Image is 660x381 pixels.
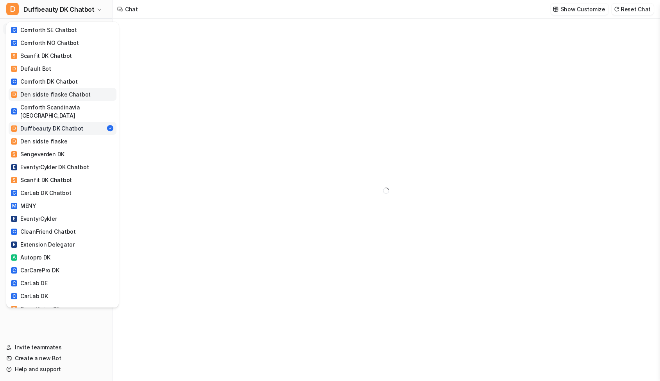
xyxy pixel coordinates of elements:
[11,77,78,86] div: Comforth DK Chatbot
[11,215,57,223] div: EventyrCykler
[11,40,17,46] span: C
[11,266,59,274] div: CarCarePro DK
[11,90,91,98] div: Den sidste flaske Chatbot
[11,125,17,132] span: D
[11,27,17,33] span: C
[11,79,17,85] span: C
[11,240,75,249] div: Extension Delegator
[11,137,67,145] div: Den sidste flaske
[11,254,17,261] span: A
[11,229,17,235] span: C
[11,39,79,47] div: Comforth NO Chatbot
[11,64,51,73] div: Default Bot
[11,151,17,157] span: S
[11,52,72,60] div: Scanfit DK Chatbot
[11,280,17,286] span: C
[11,190,17,196] span: C
[11,267,17,274] span: C
[11,241,17,248] span: E
[11,53,17,59] span: S
[6,22,119,308] div: DDuffbeauty DK Chatbot
[11,177,17,183] span: S
[11,91,17,98] span: D
[11,189,71,197] div: CarLab DK Chatbot
[11,292,48,300] div: CarLab DK
[11,305,59,313] div: Soundliving SE
[11,216,17,222] span: E
[11,138,17,145] span: D
[11,279,47,287] div: CarLab DE
[6,3,19,15] span: D
[11,66,17,72] span: D
[11,253,50,261] div: Autopro DK
[23,4,95,15] span: Duffbeauty DK Chatbot
[11,176,72,184] div: Scanfit DK Chatbot
[11,26,77,34] div: Comforth SE Chatbot
[11,124,83,132] div: Duffbeauty DK Chatbot
[11,306,17,312] span: S
[11,150,64,158] div: Sengeverden DK
[11,108,17,114] span: C
[11,103,114,120] div: Comforth Scandinavia [GEOGRAPHIC_DATA]
[11,163,89,171] div: EventyrCykler DK Chatbot
[11,164,17,170] span: E
[11,293,17,299] span: C
[11,203,17,209] span: M
[11,227,76,236] div: CleanFriend Chatbot
[11,202,36,210] div: MENY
